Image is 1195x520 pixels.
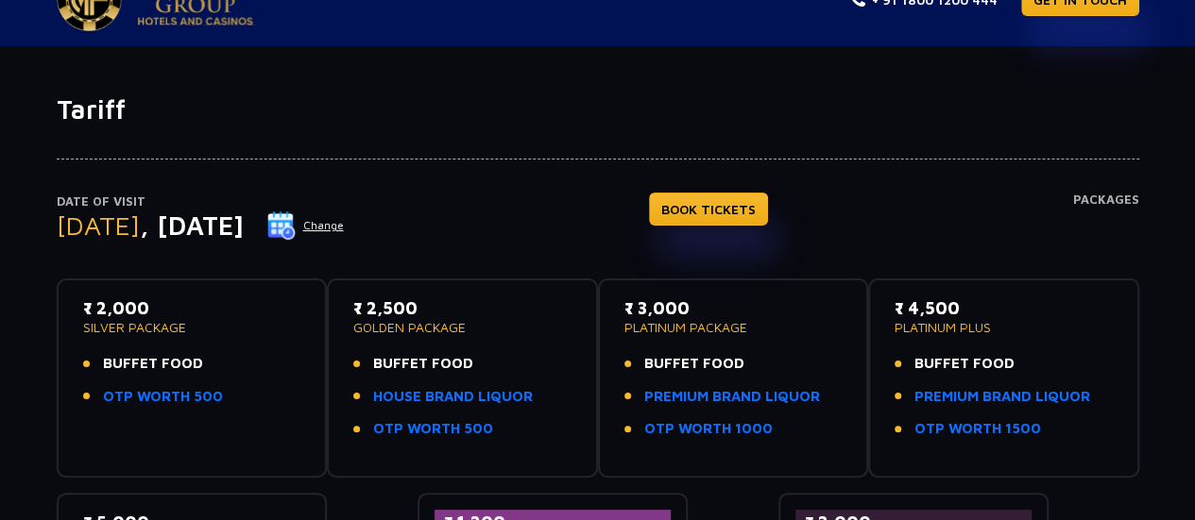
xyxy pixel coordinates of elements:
span: , [DATE] [140,210,244,241]
a: OTP WORTH 500 [103,386,223,408]
p: PLATINUM PLUS [895,321,1113,334]
a: OTP WORTH 500 [373,418,493,440]
p: GOLDEN PACKAGE [353,321,572,334]
p: SILVER PACKAGE [83,321,301,334]
span: BUFFET FOOD [644,353,744,375]
p: ₹ 2,500 [353,295,572,321]
p: Date of Visit [57,193,345,211]
button: Change [266,210,345,241]
p: PLATINUM PACKAGE [624,321,843,334]
a: PREMIUM BRAND LIQUOR [914,386,1090,408]
a: PREMIUM BRAND LIQUOR [644,386,820,408]
p: ₹ 2,000 [83,295,301,321]
a: OTP WORTH 1500 [914,418,1041,440]
span: BUFFET FOOD [103,353,203,375]
a: BOOK TICKETS [649,193,768,226]
p: ₹ 4,500 [895,295,1113,321]
a: HOUSE BRAND LIQUOR [373,386,533,408]
a: OTP WORTH 1000 [644,418,773,440]
span: BUFFET FOOD [914,353,1015,375]
p: ₹ 3,000 [624,295,843,321]
span: BUFFET FOOD [373,353,473,375]
h1: Tariff [57,93,1139,126]
span: [DATE] [57,210,140,241]
h4: Packages [1073,193,1139,260]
